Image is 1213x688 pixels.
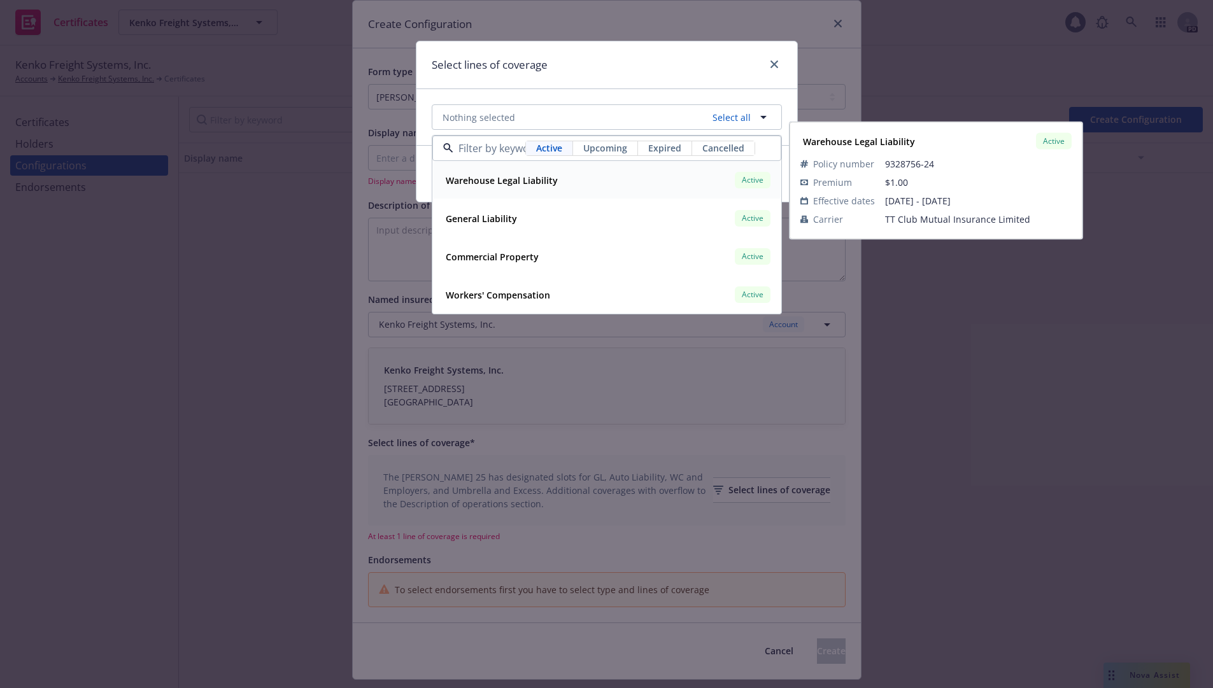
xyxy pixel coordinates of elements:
span: [DATE] - [DATE] [885,194,1072,207]
span: Active [740,213,765,224]
h1: Select lines of coverage [432,57,548,73]
span: Effective dates [813,194,875,207]
span: Nothing selected [443,111,515,124]
span: 9328756-24 [885,157,1072,171]
span: Active [536,141,562,155]
button: Nothing selectedSelect all [432,104,782,130]
span: TT Club Mutual Insurance Limited [885,213,1072,226]
span: Active [740,289,765,300]
span: Active [1041,136,1067,147]
span: Expired [648,141,681,155]
span: Upcoming [583,141,627,155]
input: Filter by keyword [453,141,525,156]
span: Active [740,174,765,186]
span: Premium [813,176,852,189]
a: Select all [707,111,751,124]
span: Policy number [813,157,874,171]
a: close [767,57,782,72]
span: Carrier [813,213,843,226]
strong: Workers' Compensation [446,289,550,301]
strong: Warehouse Legal Liability [803,135,915,147]
strong: Warehouse Legal Liability [446,174,558,186]
strong: General Liability [446,213,517,225]
span: Cancelled [702,141,744,155]
span: Active [740,251,765,262]
strong: Commercial Property [446,251,539,263]
span: $1.00 [885,176,908,188]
